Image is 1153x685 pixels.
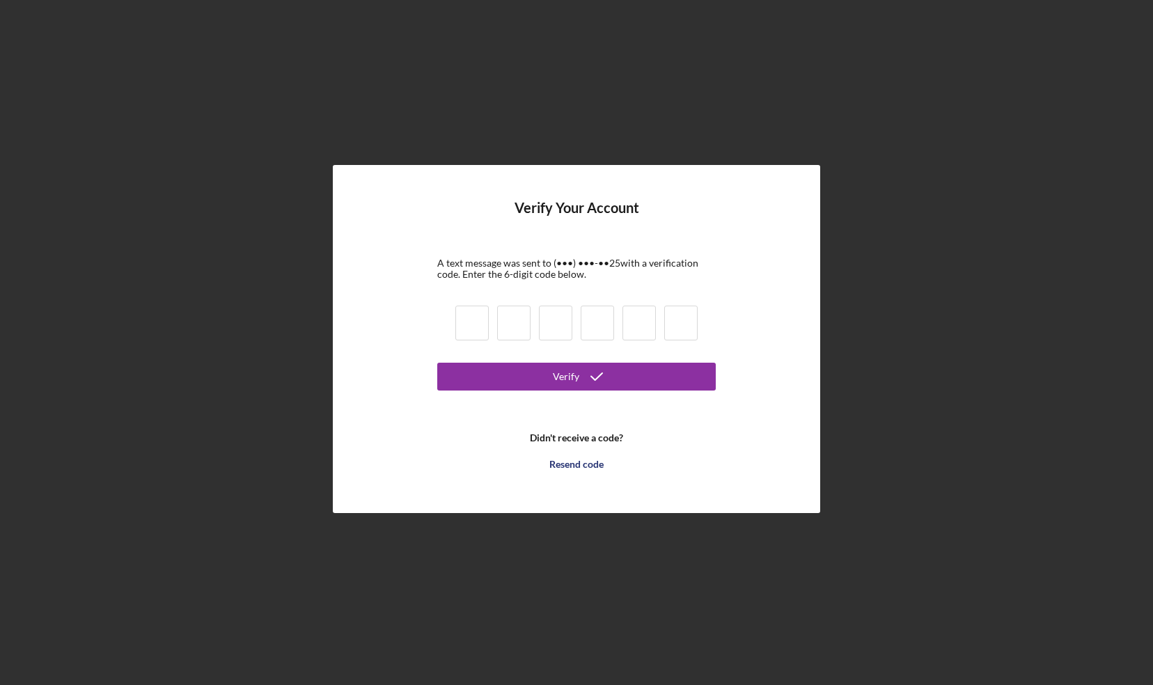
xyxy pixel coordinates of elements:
[437,258,716,280] div: A text message was sent to (•••) •••-•• 25 with a verification code. Enter the 6-digit code below.
[515,200,639,237] h4: Verify Your Account
[437,363,716,391] button: Verify
[530,432,623,443] b: Didn't receive a code?
[553,363,579,391] div: Verify
[549,450,604,478] div: Resend code
[437,450,716,478] button: Resend code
